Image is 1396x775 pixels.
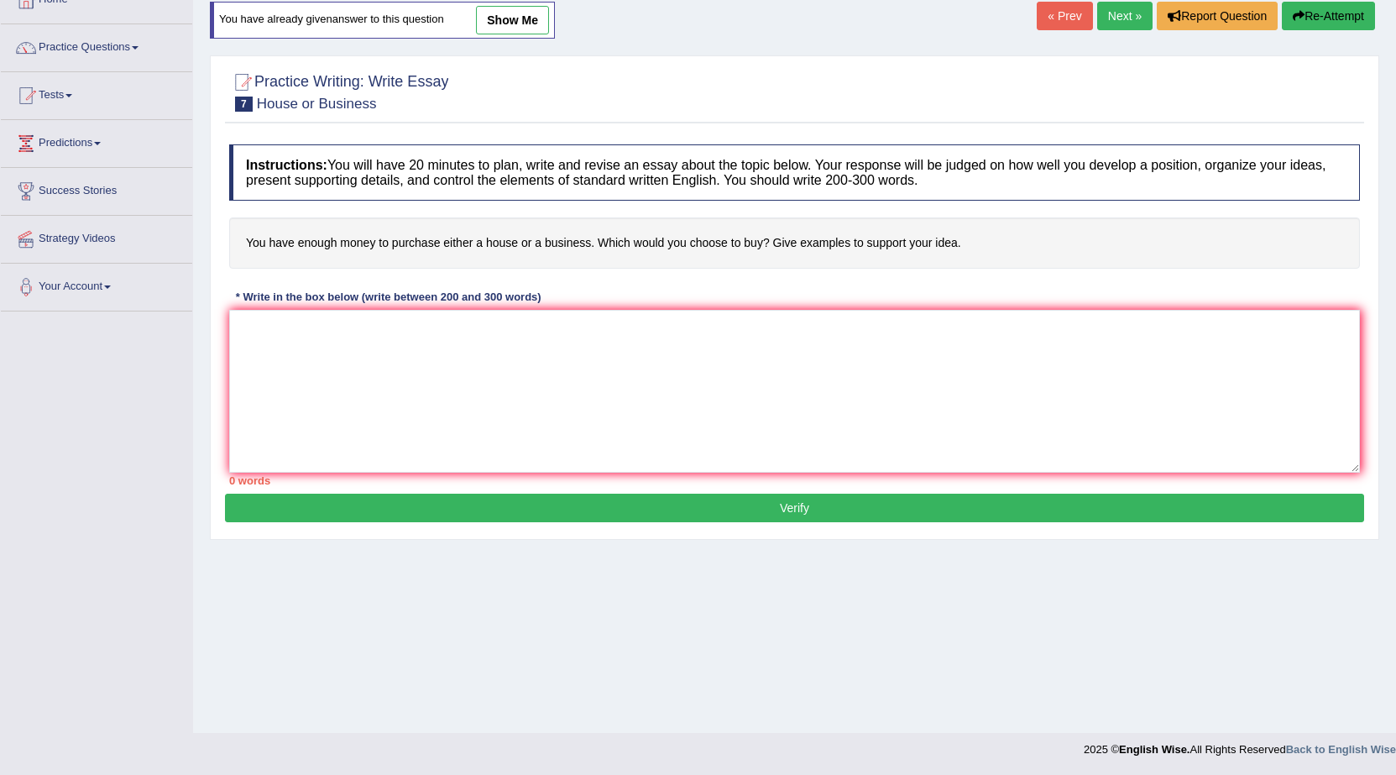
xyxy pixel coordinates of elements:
[1084,733,1396,757] div: 2025 © All Rights Reserved
[1,72,192,114] a: Tests
[229,70,448,112] h2: Practice Writing: Write Essay
[1282,2,1375,30] button: Re-Attempt
[1286,743,1396,756] a: Back to English Wise
[1,168,192,210] a: Success Stories
[229,290,547,306] div: * Write in the box below (write between 200 and 300 words)
[257,96,377,112] small: House or Business
[246,158,327,172] b: Instructions:
[1,24,192,66] a: Practice Questions
[235,97,253,112] span: 7
[210,2,555,39] div: You have already given answer to this question
[229,473,1360,489] div: 0 words
[1,216,192,258] a: Strategy Videos
[1037,2,1092,30] a: « Prev
[225,494,1364,522] button: Verify
[229,217,1360,269] h4: You have enough money to purchase either a house or a business. Which would you choose to buy? Gi...
[1,120,192,162] a: Predictions
[1,264,192,306] a: Your Account
[229,144,1360,201] h4: You will have 20 minutes to plan, write and revise an essay about the topic below. Your response ...
[1097,2,1153,30] a: Next »
[476,6,549,34] a: show me
[1119,743,1189,756] strong: English Wise.
[1157,2,1278,30] button: Report Question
